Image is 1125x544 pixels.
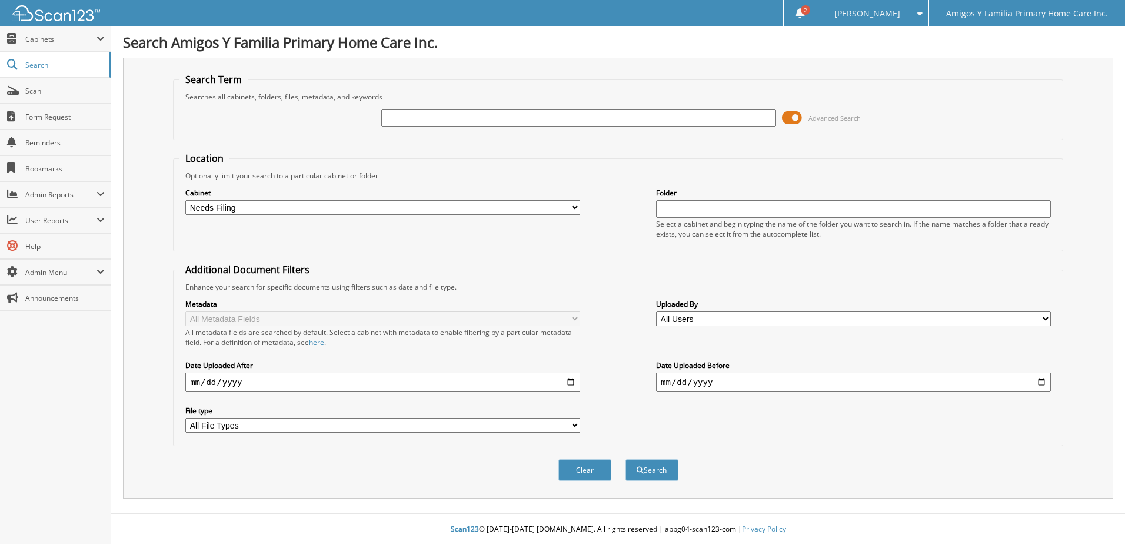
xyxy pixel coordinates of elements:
button: Clear [558,459,611,481]
span: Form Request [25,112,105,122]
span: Announcements [25,293,105,303]
span: Advanced Search [808,114,861,122]
input: start [185,373,580,392]
div: All metadata fields are searched by default. Select a cabinet with metadata to enable filtering b... [185,327,580,347]
iframe: Chat Widget [1066,487,1125,544]
div: Enhance your search for specific documents using filters such as date and file type. [179,282,1057,292]
label: Date Uploaded Before [656,360,1051,370]
legend: Location [179,152,229,165]
span: Scan123 [451,524,479,534]
span: [PERSON_NAME] [834,10,900,17]
span: Amigos Y Familia Primary Home Care Inc. [946,10,1108,17]
div: Optionally limit your search to a particular cabinet or folder [179,171,1057,181]
span: Reminders [25,138,105,148]
label: Date Uploaded After [185,360,580,370]
div: Select a cabinet and begin typing the name of the folder you want to search in. If the name match... [656,219,1051,239]
input: end [656,373,1051,392]
label: Cabinet [185,188,580,198]
legend: Additional Document Filters [179,263,315,276]
span: 2 [801,5,810,15]
div: © [DATE]-[DATE] [DOMAIN_NAME]. All rights reserved | appg04-scan123-com | [111,515,1125,544]
span: Search [25,60,103,70]
span: Scan [25,86,105,96]
label: Folder [656,188,1051,198]
span: Help [25,241,105,251]
label: Uploaded By [656,299,1051,309]
span: Admin Menu [25,267,96,277]
h1: Search Amigos Y Familia Primary Home Care Inc. [123,32,1113,52]
a: Privacy Policy [742,524,786,534]
button: Search [625,459,678,481]
img: scan123-logo-white.svg [12,5,100,21]
span: User Reports [25,215,96,225]
span: Cabinets [25,34,96,44]
legend: Search Term [179,73,248,86]
a: here [309,337,324,347]
label: File type [185,406,580,416]
label: Metadata [185,299,580,309]
span: Admin Reports [25,190,96,200]
div: Searches all cabinets, folders, files, metadata, and keywords [179,92,1057,102]
span: Bookmarks [25,164,105,174]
